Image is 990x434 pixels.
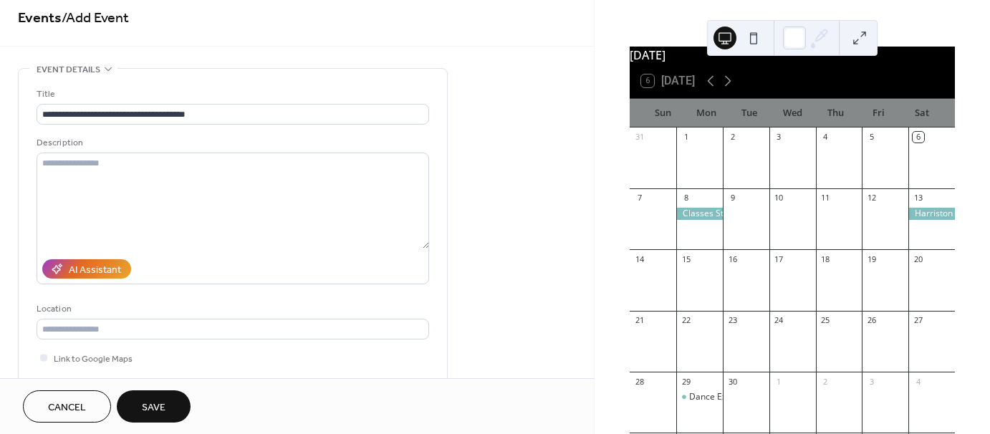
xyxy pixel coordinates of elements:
div: 4 [820,132,831,143]
div: 21 [634,315,645,326]
span: Link to Google Maps [54,352,133,367]
div: 29 [681,376,691,387]
div: 27 [913,315,923,326]
div: 15 [681,254,691,264]
div: 3 [866,376,877,387]
div: 24 [774,315,784,326]
div: 12 [866,193,877,203]
div: 4 [913,376,923,387]
div: 30 [727,376,738,387]
div: 8 [681,193,691,203]
div: Location [37,302,426,317]
div: Title [37,87,426,102]
div: [DATE] [630,47,955,64]
div: 28 [634,376,645,387]
div: Sat [900,99,943,127]
div: 9 [727,193,738,203]
div: 14 [634,254,645,264]
div: Sun [641,99,684,127]
div: Tue [728,99,771,127]
div: Dance Executive Meeting - All are welcome! [689,391,863,403]
div: Harriston Fall Fair Parade [908,208,955,220]
div: 1 [774,376,784,387]
button: Save [117,390,191,423]
div: 2 [820,376,831,387]
div: 31 [634,132,645,143]
div: 6 [913,132,923,143]
button: Cancel [23,390,111,423]
div: 13 [913,193,923,203]
div: 20 [913,254,923,264]
div: Classes Start! [676,208,723,220]
span: Event details [37,62,100,77]
div: 22 [681,315,691,326]
div: 7 [634,193,645,203]
div: Wed [771,99,814,127]
div: 16 [727,254,738,264]
div: 23 [727,315,738,326]
span: / Add Event [62,4,129,32]
span: Save [142,400,165,415]
div: 19 [866,254,877,264]
div: 3 [774,132,784,143]
div: Mon [684,99,727,127]
div: Dance Executive Meeting - All are welcome! [676,391,723,403]
div: 25 [820,315,831,326]
div: Thu [814,99,857,127]
div: 26 [866,315,877,326]
div: 5 [866,132,877,143]
span: Cancel [48,400,86,415]
div: 18 [820,254,831,264]
div: 1 [681,132,691,143]
div: 10 [774,193,784,203]
div: AI Assistant [69,263,121,278]
div: Fri [857,99,900,127]
div: Description [37,135,426,150]
div: 11 [820,193,831,203]
div: 2 [727,132,738,143]
div: 17 [774,254,784,264]
a: Events [18,4,62,32]
button: AI Assistant [42,259,131,279]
